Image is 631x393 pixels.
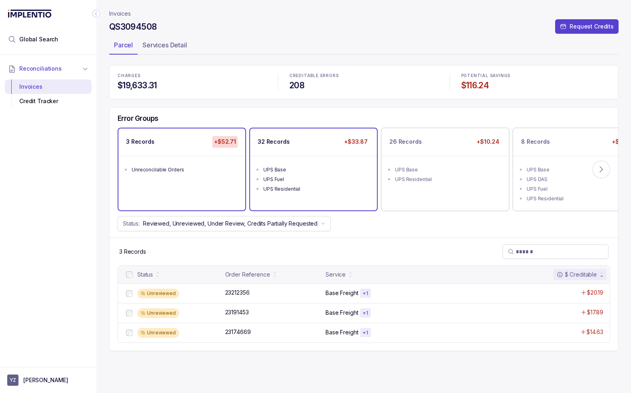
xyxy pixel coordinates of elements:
button: Request Credits [555,19,619,34]
p: Base Freight [326,289,358,297]
li: Tab Parcel [109,39,138,55]
div: Unreviewed [137,328,179,338]
p: 26 Records [389,138,422,146]
button: User initials[PERSON_NAME] [7,375,89,386]
div: Service [326,271,346,279]
p: Base Freight [326,309,358,317]
p: Reviewed, Unreviewed, Under Review, Credits Partially Requested [143,220,318,228]
nav: breadcrumb [109,10,131,18]
span: Reconciliations [19,65,62,73]
div: UPS Residential [395,175,500,183]
div: Collapse Icon [92,9,101,18]
ul: Tab Group [109,39,619,55]
input: checkbox-checkbox [126,271,132,278]
div: UPS Residential [263,185,368,193]
a: Invoices [109,10,131,18]
h5: Error Groups [118,114,159,123]
p: CREDITABLE ERRORS [289,73,438,78]
div: Unreviewed [137,289,179,298]
input: checkbox-checkbox [126,310,132,316]
p: 32 Records [258,138,290,146]
button: Reconciliations [5,60,92,77]
p: + 1 [362,310,368,316]
p: $17.89 [587,308,603,316]
div: Status [137,271,153,279]
h4: $116.24 [461,80,610,91]
div: UPS Base [395,166,500,174]
h4: QS3094508 [109,21,157,33]
span: Global Search [19,35,58,43]
p: Request Credits [570,22,614,31]
input: checkbox-checkbox [126,330,132,336]
p: 23212356 [225,289,250,297]
p: $20.19 [587,289,603,297]
p: 23191453 [225,308,249,316]
h4: $19,633.31 [118,80,267,91]
p: +$52.71 [212,136,238,147]
p: Parcel [114,40,133,50]
div: Order Reference [225,271,270,279]
p: [PERSON_NAME] [23,376,68,384]
span: User initials [7,375,18,386]
p: +$10.24 [475,136,501,147]
p: 23174669 [225,328,251,336]
p: + 1 [362,330,368,336]
p: CHARGES [118,73,267,78]
div: Unreconcilable Orders [132,166,237,174]
div: Unreviewed [137,308,179,318]
div: UPS Base [263,166,368,174]
p: 3 Records [126,138,155,146]
div: $ Creditable [557,271,597,279]
p: Services Detail [142,40,187,50]
div: Invoices [11,79,85,94]
div: Remaining page entries [119,248,146,256]
p: + 1 [362,290,368,297]
p: $14.63 [586,328,603,336]
div: UPS Fuel [263,175,368,183]
p: POTENTIAL SAVINGS [461,73,610,78]
p: 8 Records [521,138,550,146]
input: checkbox-checkbox [126,290,132,297]
li: Tab Services Detail [138,39,192,55]
p: Base Freight [326,328,358,336]
h4: 208 [289,80,438,91]
p: Status: [123,220,140,228]
p: +$33.87 [342,136,369,147]
button: Status:Reviewed, Unreviewed, Under Review, Credits Partially Requested [118,216,331,231]
p: 3 Records [119,248,146,256]
div: Reconciliations [5,78,92,110]
div: Credit Tracker [11,94,85,108]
